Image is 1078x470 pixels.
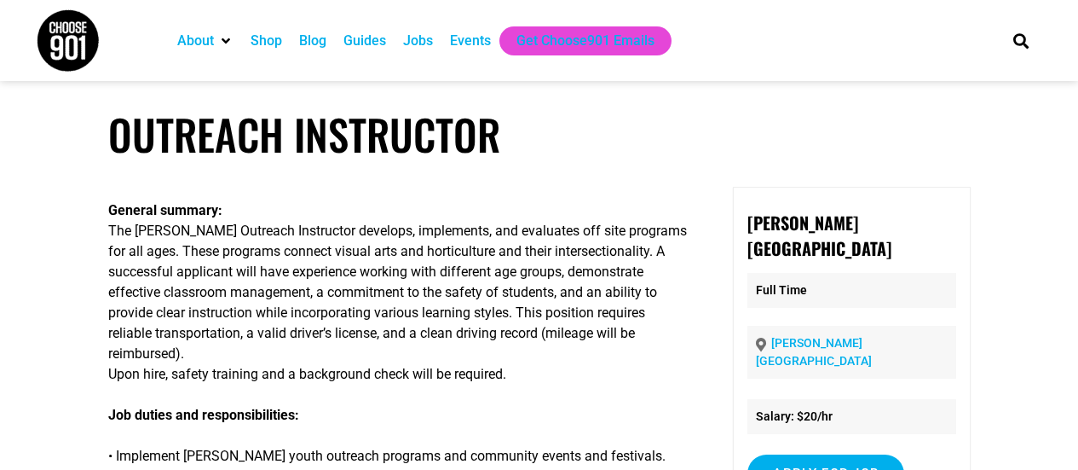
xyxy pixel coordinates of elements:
a: About [177,31,214,51]
a: Jobs [403,31,433,51]
h1: Outreach Instructor [108,109,971,160]
strong: General summary: [108,202,222,218]
nav: Main nav [169,26,983,55]
a: Get Choose901 Emails [516,31,654,51]
strong: Job duties and responsibilities: [108,407,299,423]
a: [PERSON_NAME][GEOGRAPHIC_DATA] [756,336,872,368]
div: About [169,26,242,55]
a: Blog [299,31,326,51]
a: Guides [343,31,386,51]
p: Full Time [747,273,955,308]
p: The [PERSON_NAME] Outreach Instructor develops, implements, and evaluates off site programs for a... [108,200,690,385]
strong: [PERSON_NAME][GEOGRAPHIC_DATA] [747,210,891,261]
li: Salary: $20/hr [747,399,955,434]
div: Search [1006,26,1035,55]
a: Events [450,31,491,51]
a: Shop [251,31,282,51]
